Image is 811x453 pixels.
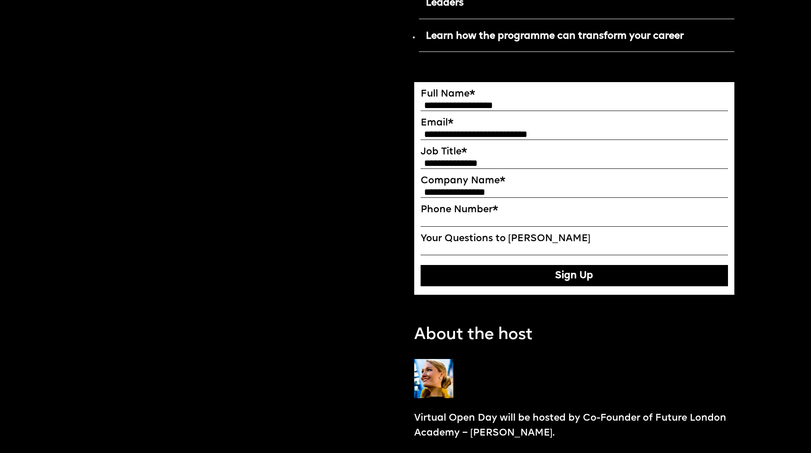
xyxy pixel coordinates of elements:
[421,117,728,129] label: Email
[421,204,728,216] label: Phone Number*
[421,233,728,245] label: Your Questions to [PERSON_NAME]
[421,146,728,158] label: Job Title
[421,88,728,100] label: Full Name
[414,323,533,347] p: About the host
[421,265,728,286] button: Sign Up
[421,175,728,187] label: Company Name
[426,31,684,41] strong: Learn how the programme can transform your career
